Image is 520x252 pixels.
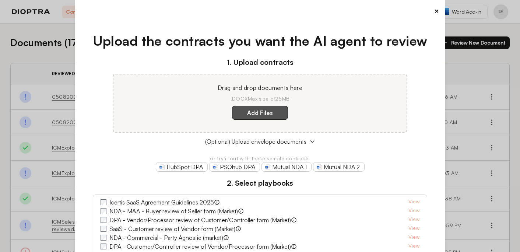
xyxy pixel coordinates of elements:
p: .DOCX Max size of 25MB [122,95,398,102]
a: PSOhub DPA [209,162,260,172]
a: View [408,198,419,207]
label: Icertis SaaS Agreement Guidelines 2025 [109,198,214,207]
label: DPA - Vendor/Processor review of Customer/Controller form (Market) [109,216,291,224]
a: View [408,242,419,251]
button: (Optional) Upload envelope documents [93,137,428,146]
label: DPA - Customer/Controller review of Vendor/Processor form (Market) [109,242,291,251]
label: Add Files [232,106,288,120]
label: NDA - M&A - Buyer review of Seller form (Market) [109,207,238,216]
a: HubSpot DPA [156,162,208,172]
p: Drag and drop documents here [122,83,398,92]
a: View [408,207,419,216]
label: SaaS - Customer review of Vendor form (Market) [109,224,235,233]
h3: 1. Upload contracts [93,57,428,68]
label: NDA - Commercial - Party Agnostic (market) [109,233,223,242]
a: View [408,224,419,233]
p: or try it out with these sample contracts [93,155,428,162]
h1: Upload the contracts you want the AI agent to review [93,31,428,51]
button: × [434,6,439,16]
a: Mutual NDA 2 [313,162,365,172]
h3: 2. Select playbooks [93,178,428,189]
span: (Optional) Upload envelope documents [205,137,306,146]
a: Mutual NDA 1 [261,162,312,172]
a: View [408,216,419,224]
a: View [408,233,419,242]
